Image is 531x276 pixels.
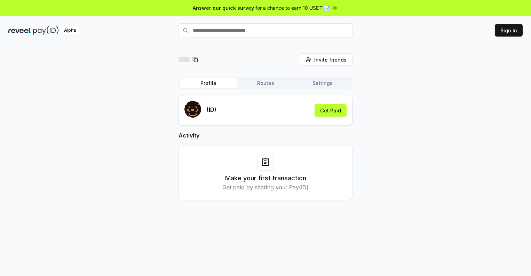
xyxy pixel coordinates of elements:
span: Answer our quick survey [193,4,254,11]
h2: Activity [179,131,352,140]
div: Alpha [60,26,80,35]
p: Get paid by sharing your Pay(ID) [222,183,309,191]
button: Routes [237,78,294,88]
span: Invite friends [314,56,347,63]
button: Profile [180,78,237,88]
span: for a chance to earn 10 USDT 📝 [255,4,330,11]
img: reveel_dark [8,26,32,35]
button: Settings [294,78,351,88]
button: Invite friends [300,53,352,66]
p: (ID) [207,105,216,114]
button: Get Paid [315,104,347,117]
h3: Make your first transaction [225,173,306,183]
img: pay_id [33,26,59,35]
button: Sign In [495,24,523,37]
